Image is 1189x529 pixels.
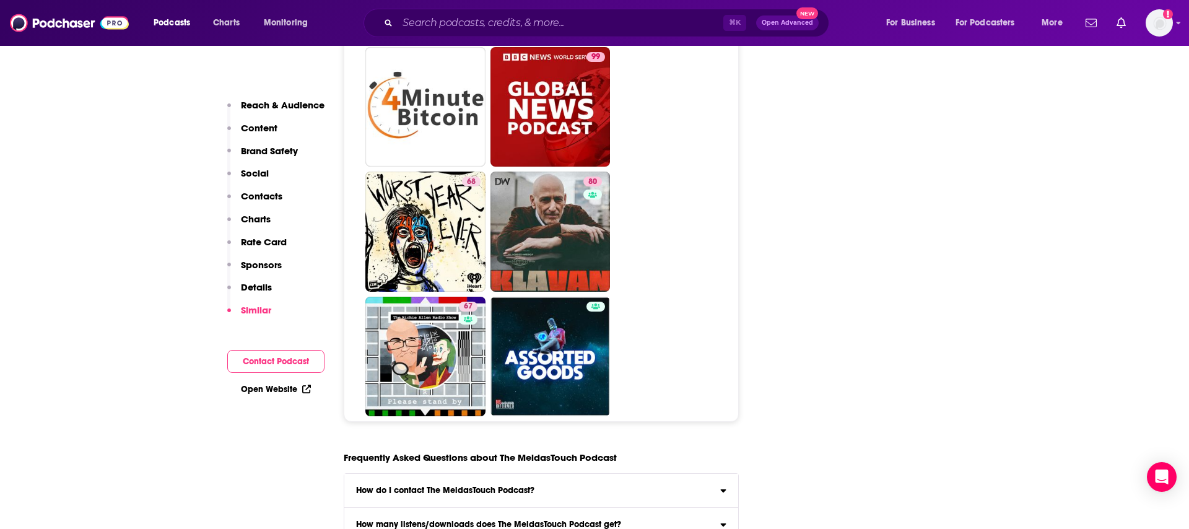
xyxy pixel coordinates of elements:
button: open menu [878,13,951,33]
div: Open Intercom Messenger [1147,462,1177,492]
span: New [796,7,819,19]
p: Reach & Audience [241,99,324,111]
a: Show notifications dropdown [1081,12,1102,33]
button: Contacts [227,190,282,213]
a: 99 [490,47,611,167]
span: Podcasts [154,14,190,32]
p: Charts [241,213,271,225]
span: Monitoring [264,14,308,32]
h3: How do I contact The MeidasTouch Podcast? [356,486,534,495]
button: Similar [227,304,271,327]
span: 99 [591,51,600,63]
button: Content [227,122,277,145]
button: Reach & Audience [227,99,324,122]
button: Brand Safety [227,145,298,168]
button: Sponsors [227,259,282,282]
p: Sponsors [241,259,282,271]
a: 67 [365,297,486,417]
a: 68 [365,172,486,292]
span: 67 [464,300,473,313]
img: User Profile [1146,9,1173,37]
p: Similar [241,304,271,316]
p: Rate Card [241,236,287,248]
p: Details [241,281,272,293]
a: Open Website [241,384,311,395]
p: Social [241,167,269,179]
p: Contacts [241,190,282,202]
p: Brand Safety [241,145,298,157]
button: Show profile menu [1146,9,1173,37]
input: Search podcasts, credits, & more... [398,13,723,33]
button: open menu [1033,13,1078,33]
span: For Podcasters [956,14,1015,32]
span: Logged in as KrishanaDavis [1146,9,1173,37]
img: Podchaser - Follow, Share and Rate Podcasts [10,11,129,35]
span: For Business [886,14,935,32]
button: Open AdvancedNew [756,15,819,30]
a: 67 [459,302,477,312]
a: 99 [586,52,605,62]
button: Social [227,167,269,190]
span: Open Advanced [762,20,813,26]
div: Search podcasts, credits, & more... [375,9,841,37]
a: 80 [490,172,611,292]
span: ⌘ K [723,15,746,31]
span: Charts [213,14,240,32]
button: Charts [227,213,271,236]
span: More [1042,14,1063,32]
p: Content [241,122,277,134]
a: Show notifications dropdown [1112,12,1131,33]
button: Details [227,281,272,304]
span: 80 [588,176,597,188]
button: open menu [255,13,324,33]
button: Contact Podcast [227,350,324,373]
h3: How many listens/downloads does The MeidasTouch Podcast get? [356,520,621,529]
span: 68 [467,176,476,188]
button: Rate Card [227,236,287,259]
button: open menu [947,13,1033,33]
a: 80 [583,177,602,186]
svg: Add a profile image [1163,9,1173,19]
h3: Frequently Asked Questions about The MeidasTouch Podcast [344,452,617,463]
a: Charts [205,13,247,33]
button: open menu [145,13,206,33]
a: 68 [462,177,481,186]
